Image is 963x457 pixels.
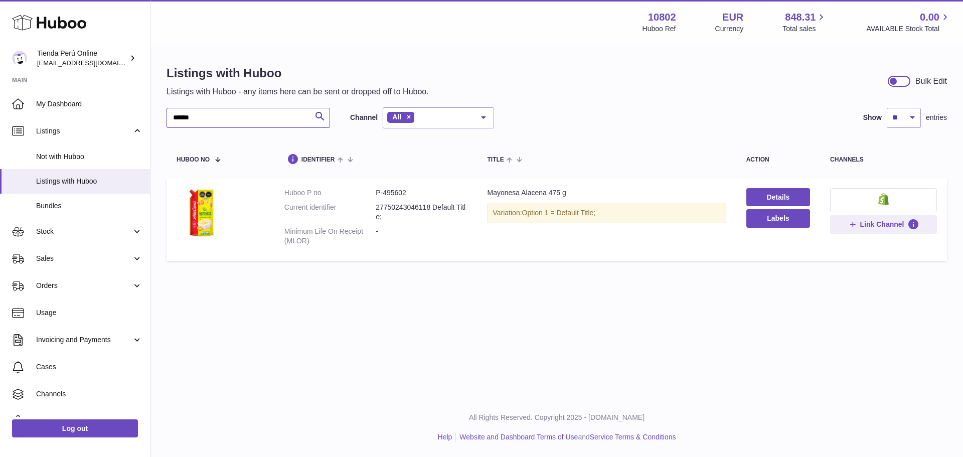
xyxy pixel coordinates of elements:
[167,86,429,97] p: Listings with Huboo - any items here can be sent or dropped off to Huboo.
[746,188,810,206] a: Details
[36,335,132,345] span: Invoicing and Payments
[177,188,227,238] img: Mayonesa Alacena 475 g
[590,433,676,441] a: Service Terms & Conditions
[715,24,744,34] div: Currency
[920,11,939,24] span: 0.00
[36,362,142,372] span: Cases
[167,65,429,81] h1: Listings with Huboo
[830,157,937,163] div: channels
[438,433,452,441] a: Help
[376,203,467,222] dd: 27750243046118 Default Title;
[830,215,937,233] button: Link Channel
[926,113,947,122] span: entries
[459,433,578,441] a: Website and Dashboard Terms of Use
[284,203,376,222] dt: Current identifier
[648,11,676,24] strong: 10802
[36,99,142,109] span: My Dashboard
[863,113,882,122] label: Show
[284,188,376,198] dt: Huboo P no
[36,152,142,162] span: Not with Huboo
[376,188,467,198] dd: P-495602
[392,113,401,121] span: All
[487,157,504,163] span: title
[350,113,378,122] label: Channel
[36,254,132,263] span: Sales
[456,432,676,442] li: and
[722,11,743,24] strong: EUR
[36,227,132,236] span: Stock
[37,59,147,67] span: [EMAIL_ADDRESS][DOMAIN_NAME]
[643,24,676,34] div: Huboo Ref
[36,177,142,186] span: Listings with Huboo
[866,11,951,34] a: 0.00 AVAILABLE Stock Total
[860,220,904,229] span: Link Channel
[866,24,951,34] span: AVAILABLE Stock Total
[36,281,132,290] span: Orders
[487,188,726,198] div: Mayonesa Alacena 475 g
[301,157,335,163] span: identifier
[158,413,955,422] p: All Rights Reserved. Copyright 2025 - [DOMAIN_NAME]
[37,49,127,68] div: Tienda Perú Online
[36,308,142,318] span: Usage
[36,389,142,399] span: Channels
[782,24,827,34] span: Total sales
[915,76,947,87] div: Bulk Edit
[785,11,816,24] span: 848.31
[284,227,376,246] dt: Minimum Life On Receipt (MLOR)
[36,201,142,211] span: Bundles
[878,193,889,205] img: shopify-small.png
[746,157,810,163] div: action
[522,209,596,217] span: Option 1 = Default Title;
[376,227,467,246] dd: -
[36,126,132,136] span: Listings
[487,203,726,223] div: Variation:
[177,157,210,163] span: Huboo no
[36,416,142,426] span: Settings
[782,11,827,34] a: 848.31 Total sales
[12,51,27,66] img: internalAdmin-10802@internal.huboo.com
[746,209,810,227] button: Labels
[12,419,138,437] a: Log out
